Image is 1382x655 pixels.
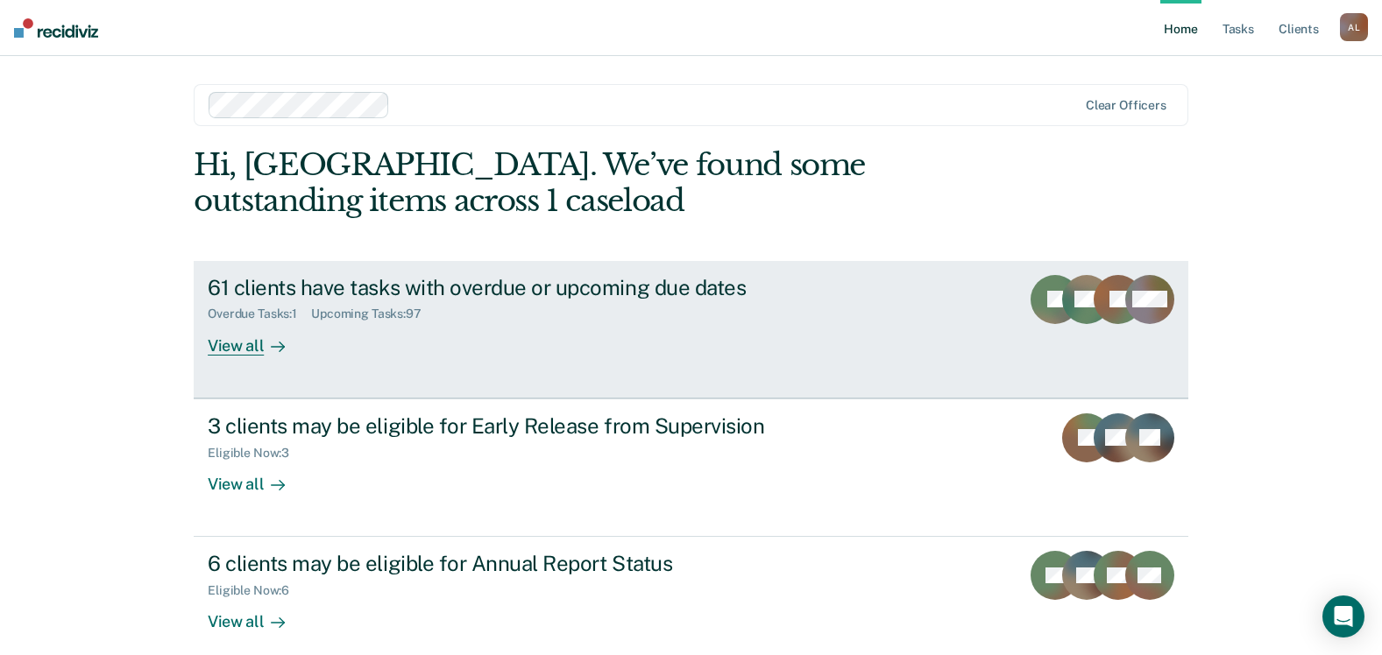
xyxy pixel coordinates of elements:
[1340,13,1368,41] button: AL
[194,398,1188,537] a: 3 clients may be eligible for Early Release from SupervisionEligible Now:3View all
[208,551,823,576] div: 6 clients may be eligible for Annual Report Status
[208,583,303,598] div: Eligible Now : 6
[208,413,823,439] div: 3 clients may be eligible for Early Release from Supervision
[208,446,303,461] div: Eligible Now : 3
[1322,595,1364,637] div: Open Intercom Messenger
[194,261,1188,398] a: 61 clients have tasks with overdue or upcoming due datesOverdue Tasks:1Upcoming Tasks:97View all
[208,598,306,632] div: View all
[208,306,311,321] div: Overdue Tasks : 1
[208,275,823,300] div: 61 clients have tasks with overdue or upcoming due dates
[311,306,436,321] div: Upcoming Tasks : 97
[208,460,306,494] div: View all
[14,18,98,38] img: Recidiviz
[208,321,306,356] div: View all
[1340,13,1368,41] div: A L
[194,147,989,219] div: Hi, [GEOGRAPHIC_DATA]. We’ve found some outstanding items across 1 caseload
[1086,98,1166,113] div: Clear officers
